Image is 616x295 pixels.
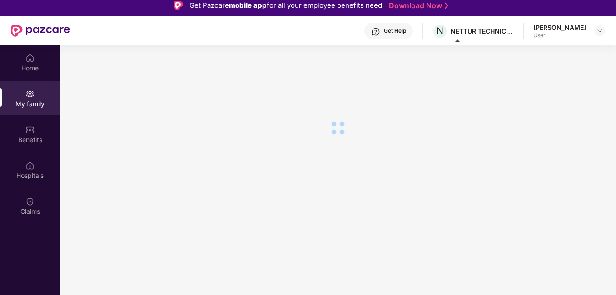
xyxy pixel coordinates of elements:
[533,32,586,39] div: User
[389,1,446,10] a: Download Now
[437,25,443,36] span: N
[11,25,70,37] img: New Pazcare Logo
[25,125,35,134] img: svg+xml;base64,PHN2ZyBpZD0iQmVuZWZpdHMiIHhtbG5zPSJodHRwOi8vd3d3LnczLm9yZy8yMDAwL3N2ZyIgd2lkdGg9Ij...
[533,23,586,32] div: [PERSON_NAME]
[596,27,603,34] img: svg+xml;base64,PHN2ZyBpZD0iRHJvcGRvd24tMzJ4MzIiIHhtbG5zPSJodHRwOi8vd3d3LnczLm9yZy8yMDAwL3N2ZyIgd2...
[25,197,35,206] img: svg+xml;base64,PHN2ZyBpZD0iQ2xhaW0iIHhtbG5zPSJodHRwOi8vd3d3LnczLm9yZy8yMDAwL3N2ZyIgd2lkdGg9IjIwIi...
[451,27,514,35] div: NETTUR TECHNICAL TRAINING FOUNDATION
[371,27,380,36] img: svg+xml;base64,PHN2ZyBpZD0iSGVscC0zMngzMiIgeG1sbnM9Imh0dHA6Ly93d3cudzMub3JnLzIwMDAvc3ZnIiB3aWR0aD...
[25,161,35,170] img: svg+xml;base64,PHN2ZyBpZD0iSG9zcGl0YWxzIiB4bWxucz0iaHR0cDovL3d3dy53My5vcmcvMjAwMC9zdmciIHdpZHRoPS...
[174,1,183,10] img: Logo
[25,89,35,98] img: svg+xml;base64,PHN2ZyB3aWR0aD0iMjAiIGhlaWdodD0iMjAiIHZpZXdCb3g9IjAgMCAyMCAyMCIgZmlsbD0ibm9uZSIgeG...
[384,27,406,34] div: Get Help
[25,54,35,63] img: svg+xml;base64,PHN2ZyBpZD0iSG9tZSIgeG1sbnM9Imh0dHA6Ly93d3cudzMub3JnLzIwMDAvc3ZnIiB3aWR0aD0iMjAiIG...
[229,1,267,10] strong: mobile app
[445,1,448,10] img: Stroke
